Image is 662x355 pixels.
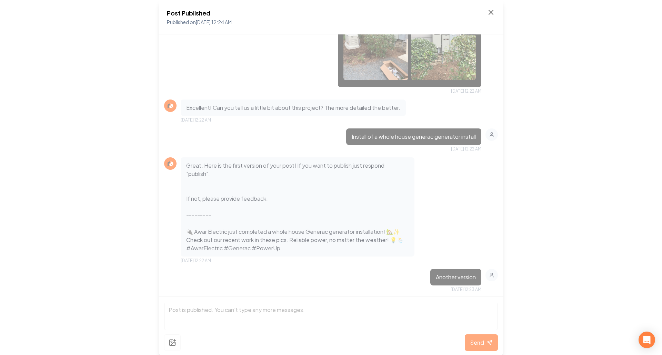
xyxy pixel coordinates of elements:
[639,332,655,348] div: Open Intercom Messenger
[451,287,481,292] span: [DATE] 12:23 AM
[186,104,400,112] p: Excellent! Can you tell us a little bit about this project? The more detailed the better.
[436,273,476,281] p: Another version
[451,146,481,152] span: [DATE] 12:22 AM
[352,133,476,141] p: Install of a whole house generac generator install
[181,117,211,123] span: [DATE] 12:22 AM
[451,88,481,94] span: [DATE] 12:22 AM
[167,19,232,25] span: Published on [DATE] 12:24 AM
[411,11,476,80] img: uploaded image
[167,8,232,18] h2: Post Published
[166,102,174,110] img: Rebolt Logo
[166,159,174,168] img: Rebolt Logo
[181,258,211,263] span: [DATE] 12:22 AM
[343,11,408,80] img: uploaded image
[186,161,409,252] p: Great. Here is the first version of your post! If you want to publish just respond "publish". If ...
